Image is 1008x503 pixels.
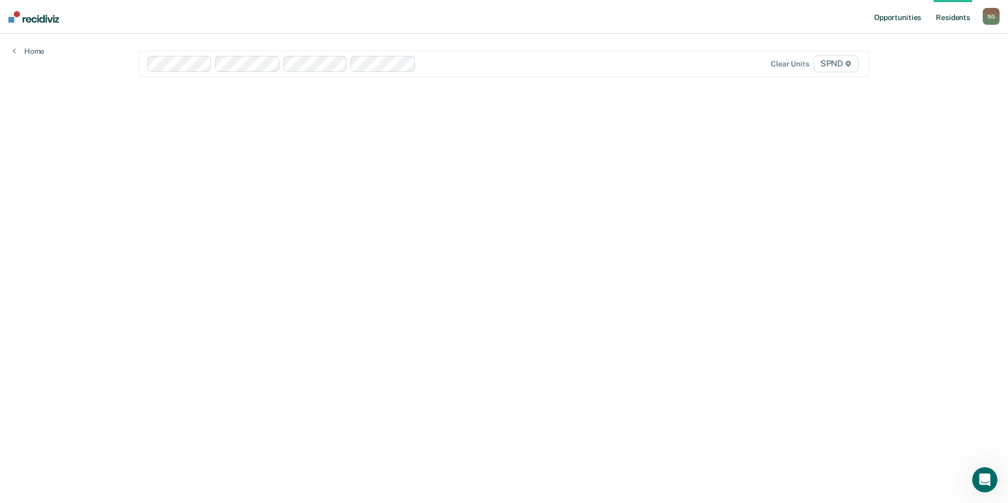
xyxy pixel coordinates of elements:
a: Home [13,46,44,56]
span: SPND [813,55,858,72]
div: S G [983,8,1000,25]
img: Recidiviz [8,11,59,23]
div: Clear units [771,60,809,69]
button: SG [983,8,1000,25]
iframe: Intercom live chat [972,467,997,492]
